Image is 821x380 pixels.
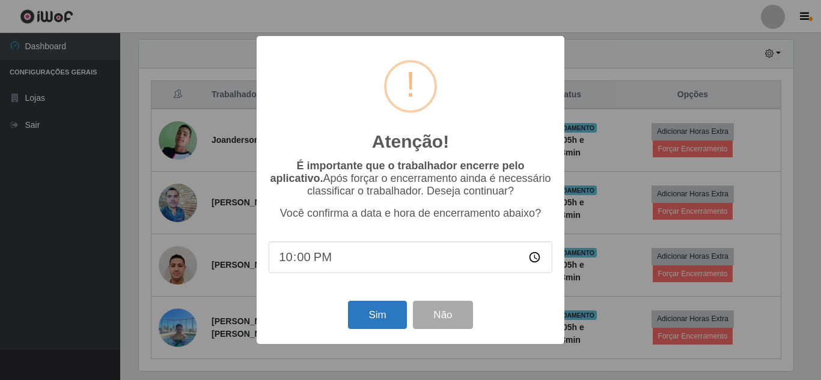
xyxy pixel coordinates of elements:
[269,160,552,198] p: Após forçar o encerramento ainda é necessário classificar o trabalhador. Deseja continuar?
[372,131,449,152] h2: Atenção!
[413,301,472,329] button: Não
[348,301,406,329] button: Sim
[270,160,524,184] b: É importante que o trabalhador encerre pelo aplicativo.
[269,207,552,220] p: Você confirma a data e hora de encerramento abaixo?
